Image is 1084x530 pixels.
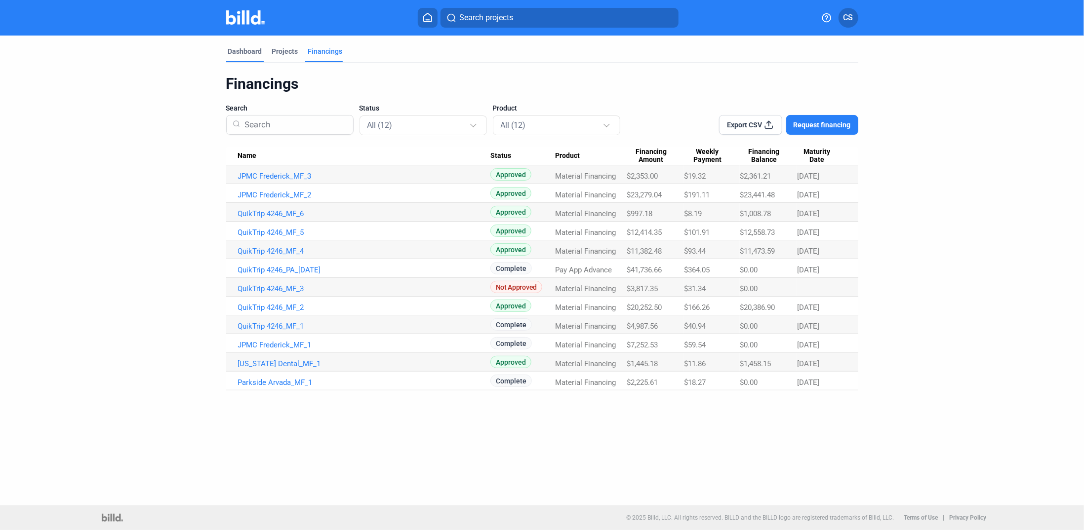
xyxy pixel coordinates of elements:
button: Export CSV [719,115,782,135]
span: $7,252.53 [627,341,658,349]
span: $0.00 [740,341,758,349]
span: Financing Amount [627,148,676,164]
span: Status [490,151,511,160]
span: Approved [490,168,531,181]
div: Financings [226,75,858,93]
a: QuikTrip 4246_MF_4 [238,247,490,256]
span: Material Financing [555,209,616,218]
div: Financings [308,46,343,56]
span: Material Financing [555,284,616,293]
span: Approved [490,300,531,312]
span: [DATE] [797,247,819,256]
span: Material Financing [555,228,616,237]
span: $0.00 [740,284,758,293]
span: $0.00 [740,322,758,331]
span: Request financing [794,120,851,130]
div: Financing Amount [627,148,684,164]
span: [DATE] [797,265,819,274]
a: QuikTrip 4246_PA_[DATE] [238,265,490,274]
span: Material Financing [555,172,616,181]
span: Approved [490,187,531,199]
span: Material Financing [555,190,616,199]
span: $2,225.61 [627,378,658,387]
div: Projects [272,46,298,56]
div: Financing Balance [740,148,797,164]
span: $20,252.50 [627,303,662,312]
span: Pay App Advance [555,265,612,274]
span: Material Financing [555,247,616,256]
span: $11.86 [684,359,706,368]
span: [DATE] [797,341,819,349]
span: Product [493,103,518,113]
div: Status [490,151,555,160]
span: CS [843,12,853,24]
span: $2,353.00 [627,172,658,181]
b: Privacy Policy [949,514,986,521]
span: $4,987.56 [627,322,658,331]
span: Complete [490,337,532,349]
span: Export CSV [727,120,762,130]
span: [DATE] [797,359,819,368]
button: Request financing [786,115,858,135]
span: $8.19 [684,209,702,218]
span: Search [226,103,248,113]
div: Name [238,151,490,160]
span: $23,279.04 [627,190,662,199]
a: JPMC Frederick_MF_3 [238,172,490,181]
span: $11,382.48 [627,247,662,256]
a: JPMC Frederick_MF_2 [238,190,490,199]
span: $166.26 [684,303,710,312]
span: Material Financing [555,322,616,331]
div: Maturity Date [797,148,846,164]
span: $191.11 [684,190,710,199]
span: $23,441.48 [740,190,775,199]
input: Search [241,112,347,138]
span: $12,414.35 [627,228,662,237]
a: JPMC Frederick_MF_1 [238,341,490,349]
b: Terms of Use [904,514,938,521]
a: [US_STATE] Dental_MF_1 [238,359,490,368]
span: Weekly Payment [684,148,731,164]
span: $93.44 [684,247,706,256]
span: $20,386.90 [740,303,775,312]
span: [DATE] [797,378,819,387]
mat-select-trigger: All (12) [367,120,393,130]
span: Material Financing [555,303,616,312]
span: $101.91 [684,228,710,237]
span: [DATE] [797,172,819,181]
span: $41,736.66 [627,265,662,274]
span: $40.94 [684,322,706,331]
span: [DATE] [797,303,819,312]
a: QuikTrip 4246_MF_5 [238,228,490,237]
span: Complete [490,318,532,331]
span: $12,558.73 [740,228,775,237]
mat-select-trigger: All (12) [501,120,526,130]
p: | [943,514,944,521]
span: $18.27 [684,378,706,387]
span: $2,361.21 [740,172,771,181]
a: QuikTrip 4246_MF_2 [238,303,490,312]
img: logo [102,514,123,522]
span: $3,817.35 [627,284,658,293]
span: Material Financing [555,341,616,349]
span: Financing Balance [740,148,788,164]
a: QuikTrip 4246_MF_3 [238,284,490,293]
img: Billd Company Logo [226,10,265,25]
span: [DATE] [797,322,819,331]
span: Material Financing [555,359,616,368]
span: Complete [490,262,532,274]
a: QuikTrip 4246_MF_6 [238,209,490,218]
span: $997.18 [627,209,653,218]
span: Complete [490,375,532,387]
span: Not Approved [490,281,542,293]
a: QuikTrip 4246_MF_1 [238,322,490,331]
span: Approved [490,225,531,237]
span: Approved [490,356,531,368]
span: Product [555,151,580,160]
div: Product [555,151,627,160]
span: $11,473.59 [740,247,775,256]
div: Weekly Payment [684,148,740,164]
span: $1,008.78 [740,209,771,218]
span: $19.32 [684,172,706,181]
button: CS [839,8,858,28]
